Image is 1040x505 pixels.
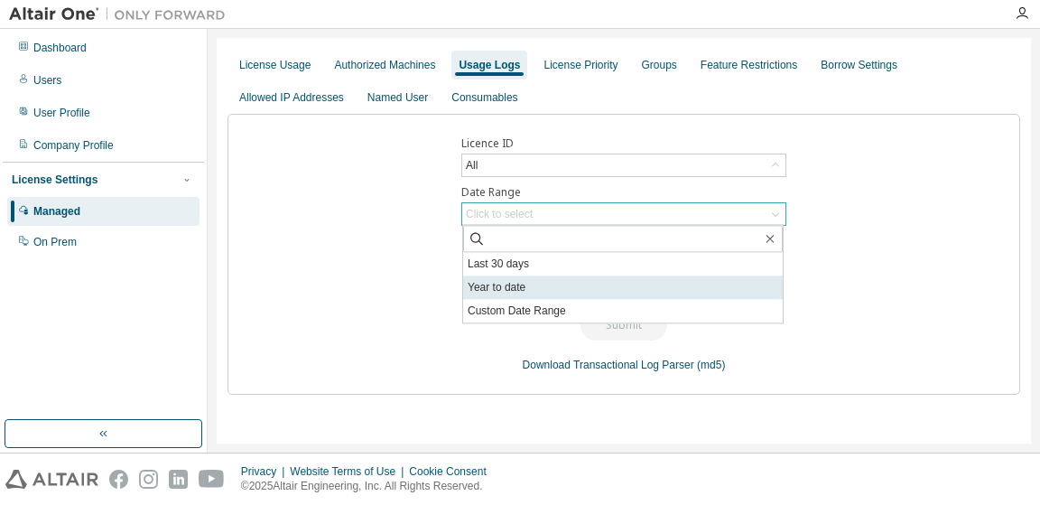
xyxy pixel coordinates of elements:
div: Company Profile [33,138,114,153]
div: Privacy [241,464,290,479]
div: Cookie Consent [409,464,497,479]
div: Groups [642,58,677,72]
li: Year to date [463,276,783,299]
div: License Priority [543,58,617,72]
div: User Profile [33,106,90,120]
div: All [463,155,480,175]
div: Managed [33,204,80,219]
img: linkedin.svg [169,470,188,489]
div: Named User [367,90,428,105]
div: Website Terms of Use [290,464,409,479]
label: Date Range [461,185,786,200]
img: altair_logo.svg [5,470,98,489]
div: Click to select [462,203,785,225]
p: © 2025 Altair Engineering, Inc. All Rights Reserved. [241,479,497,494]
div: Click to select [466,207,533,221]
a: Download Transactional Log Parser [523,359,694,371]
img: facebook.svg [109,470,128,489]
img: Altair One [9,5,235,23]
li: Custom Date Range [463,299,783,323]
div: Dashboard [33,41,87,55]
button: Submit [580,310,667,341]
li: Last 30 days [463,252,783,276]
label: Licence ID [461,136,786,151]
div: License Usage [239,58,311,72]
div: License Settings [12,173,97,187]
a: (md5) [697,359,725,371]
div: On Prem [33,235,77,249]
div: Usage Logs [459,58,520,72]
div: Consumables [451,90,517,105]
div: Allowed IP Addresses [239,90,344,105]
div: Borrow Settings [821,58,897,72]
img: youtube.svg [199,470,225,489]
div: Users [33,73,61,88]
div: Feature Restrictions [701,58,797,72]
img: instagram.svg [139,470,158,489]
div: All [462,154,785,176]
div: Authorized Machines [334,58,435,72]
